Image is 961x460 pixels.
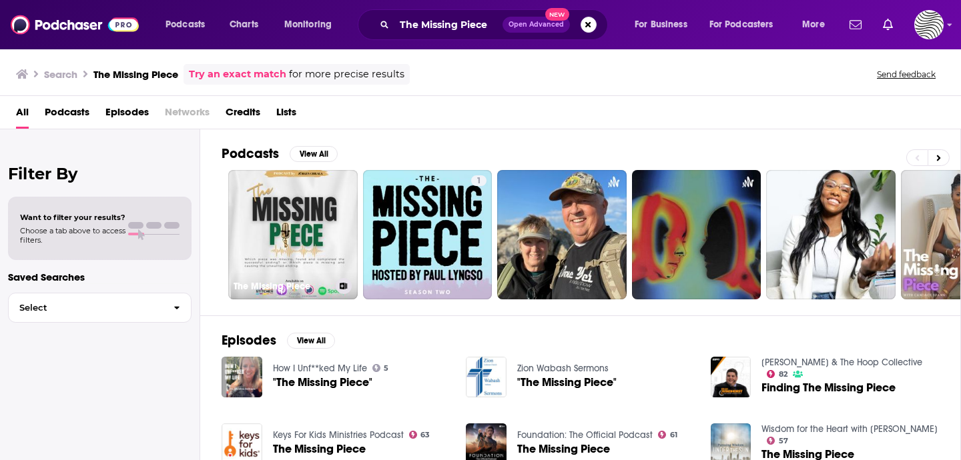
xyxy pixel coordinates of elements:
[222,357,262,397] img: "The Missing Piece"
[761,423,938,435] a: Wisdom for the Heart with Stephen Davey
[105,101,149,129] a: Episodes
[228,170,358,299] a: The Missing Piece
[844,13,867,36] a: Show notifications dropdown
[471,175,487,186] a: 1
[914,10,944,39] img: User Profile
[517,377,617,388] a: "The Missing Piece"
[517,363,609,374] a: Zion Wabash Sermons
[779,371,787,377] span: 82
[711,357,751,397] img: Finding The Missing Piece
[189,67,286,82] a: Try an exact match
[761,382,896,393] a: Finding The Missing Piece
[93,68,178,81] h3: The Missing Piece
[276,101,296,129] a: Lists
[234,281,330,292] h3: The Missing Piece
[420,432,430,438] span: 63
[221,14,266,35] a: Charts
[517,429,653,441] a: Foundation: The Official Podcast
[16,101,29,129] a: All
[8,164,192,183] h2: Filter By
[273,429,404,441] a: Keys For Kids Ministries Podcast
[284,15,332,34] span: Monitoring
[11,12,139,37] img: Podchaser - Follow, Share and Rate Podcasts
[20,226,125,245] span: Choose a tab above to access filters.
[767,437,788,445] a: 57
[44,68,77,81] h3: Search
[165,101,210,129] span: Networks
[914,10,944,39] button: Show profile menu
[767,370,787,378] a: 82
[466,357,507,397] img: "The Missing Piece"
[226,101,260,129] a: Credits
[545,8,569,21] span: New
[8,293,192,323] button: Select
[287,333,335,349] button: View All
[222,332,335,349] a: EpisodesView All
[761,357,922,368] a: Brian Windhorst & The Hoop Collective
[230,15,258,34] span: Charts
[709,15,773,34] span: For Podcasters
[273,377,372,388] a: "The Missing Piece"
[8,271,192,283] p: Saved Searches
[914,10,944,39] span: Logged in as OriginalStrategies
[517,443,610,455] a: The Missing Piece
[166,15,205,34] span: Podcasts
[289,67,404,82] span: for more precise results
[878,13,898,36] a: Show notifications dropdown
[658,431,677,439] a: 61
[156,14,222,35] button: open menu
[370,9,621,40] div: Search podcasts, credits, & more...
[503,17,570,33] button: Open AdvancedNew
[290,146,338,162] button: View All
[372,364,389,372] a: 5
[802,15,825,34] span: More
[222,145,338,162] a: PodcastsView All
[793,14,842,35] button: open menu
[222,145,279,162] h2: Podcasts
[45,101,89,129] a: Podcasts
[873,69,940,80] button: Send feedback
[761,449,854,460] a: The Missing Piece
[509,21,564,28] span: Open Advanced
[394,14,503,35] input: Search podcasts, credits, & more...
[275,14,349,35] button: open menu
[409,431,430,439] a: 63
[635,15,687,34] span: For Business
[363,170,493,299] a: 1
[20,213,125,222] span: Want to filter your results?
[476,175,481,188] span: 1
[273,443,366,455] a: The Missing Piece
[222,332,276,349] h2: Episodes
[9,303,163,312] span: Select
[625,14,704,35] button: open menu
[701,14,793,35] button: open menu
[273,363,367,374] a: How I Unf**ked My Life
[779,438,788,444] span: 57
[670,432,677,438] span: 61
[384,365,388,371] span: 5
